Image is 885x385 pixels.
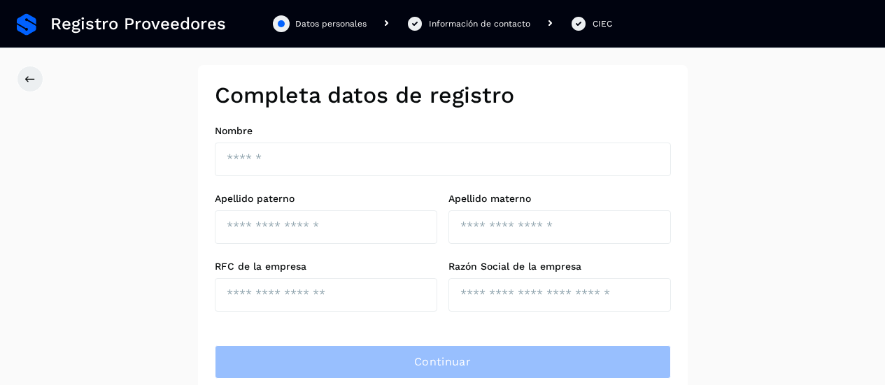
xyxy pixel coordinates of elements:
[215,125,671,137] label: Nombre
[215,261,437,273] label: RFC de la empresa
[414,354,471,370] span: Continuar
[593,17,612,30] div: CIEC
[429,17,530,30] div: Información de contacto
[215,193,437,205] label: Apellido paterno
[448,193,671,205] label: Apellido materno
[295,17,367,30] div: Datos personales
[215,82,671,108] h2: Completa datos de registro
[215,345,671,379] button: Continuar
[448,261,671,273] label: Razón Social de la empresa
[50,14,226,34] span: Registro Proveedores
